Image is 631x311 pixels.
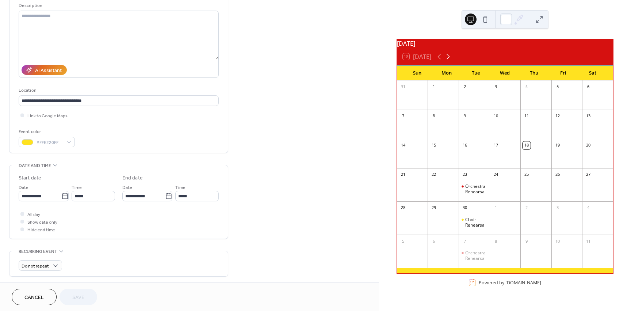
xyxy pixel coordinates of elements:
div: 28 [399,204,407,212]
div: 1 [430,83,438,91]
div: Orchestra Rehearsal [459,183,490,195]
div: 15 [430,141,438,149]
div: 17 [492,141,500,149]
div: End date [122,174,143,182]
div: Choir Rehearsal [465,217,487,228]
div: 13 [584,112,592,120]
span: Link to Google Maps [27,112,68,120]
div: 3 [492,83,500,91]
div: Tue [461,66,490,80]
div: Start date [19,174,41,182]
div: 18 [523,141,531,149]
span: #FFE220FF [36,139,63,147]
span: Show date only [27,219,57,226]
span: All day [27,211,40,219]
a: [DOMAIN_NAME] [505,280,541,286]
div: Mon [432,66,461,80]
div: Wed [490,66,520,80]
div: 10 [554,237,562,245]
div: 4 [523,83,531,91]
span: Date and time [19,162,51,170]
span: Date [19,184,28,191]
div: Choir Rehearsal [459,217,490,228]
div: 22 [430,171,438,179]
div: Orchestra Rehearsal [459,250,490,261]
div: Orchestra Rehearsal [465,183,487,195]
div: 12 [554,112,562,120]
div: Sat [578,66,607,80]
div: 16 [461,141,469,149]
div: Thu [520,66,549,80]
div: 21 [399,171,407,179]
div: 10 [492,112,500,120]
div: Orchestra Rehearsal [465,250,487,261]
div: 6 [584,83,592,91]
span: Time [175,184,186,191]
div: 30 [461,204,469,212]
span: Recurring event [19,248,57,255]
div: 2 [523,204,531,212]
div: 6 [430,237,438,245]
div: 1 [492,204,500,212]
div: 24 [492,171,500,179]
div: 25 [523,171,531,179]
div: Fri [549,66,578,80]
div: 8 [430,112,438,120]
span: Cancel [24,294,44,301]
div: 5 [554,83,562,91]
div: 9 [461,112,469,120]
span: Time [72,184,82,191]
button: AI Assistant [22,65,67,75]
div: 27 [584,171,592,179]
div: 26 [554,171,562,179]
div: 4 [584,204,592,212]
span: Hide end time [27,226,55,234]
div: 11 [584,237,592,245]
div: 11 [523,112,531,120]
div: Powered by [479,280,541,286]
div: 20 [584,141,592,149]
div: 7 [461,237,469,245]
div: 9 [523,237,531,245]
div: [DATE] [397,39,613,48]
div: AI Assistant [35,67,62,75]
div: 5 [399,237,407,245]
div: 29 [430,204,438,212]
div: 31 [399,83,407,91]
span: Do not repeat [22,262,49,270]
div: 14 [399,141,407,149]
div: Location [19,87,217,94]
div: 3 [554,204,562,212]
span: Date [122,184,132,191]
div: Sun [403,66,432,80]
div: 7 [399,112,407,120]
div: 19 [554,141,562,149]
div: Event color [19,128,73,136]
button: Cancel [12,289,57,305]
div: 2 [461,83,469,91]
div: 8 [492,237,500,245]
div: 23 [461,171,469,179]
div: Description [19,2,217,10]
